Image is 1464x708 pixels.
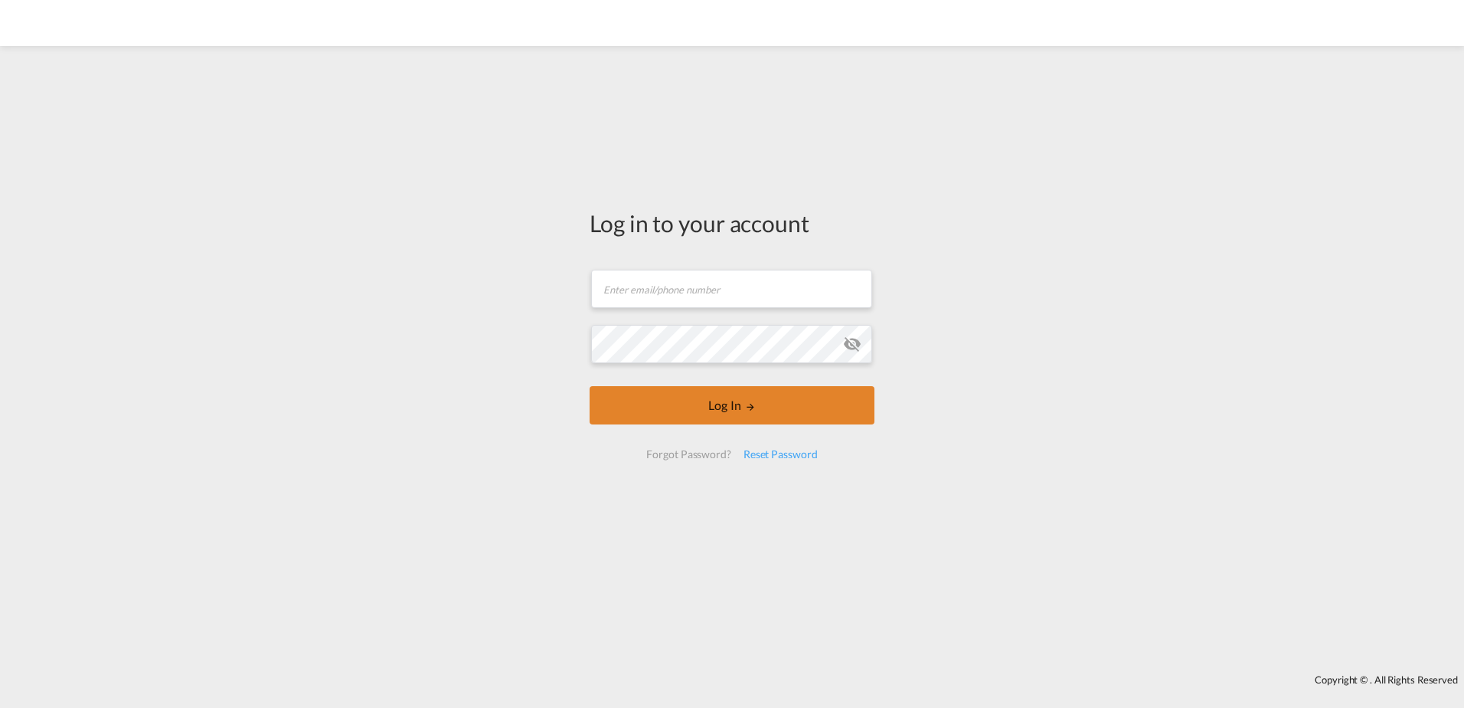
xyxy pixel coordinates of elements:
button: LOGIN [590,386,874,424]
div: Reset Password [737,441,824,468]
md-icon: icon-eye-off [843,335,861,353]
input: Enter email/phone number [591,270,872,308]
div: Forgot Password? [640,441,737,468]
div: Log in to your account [590,207,874,239]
